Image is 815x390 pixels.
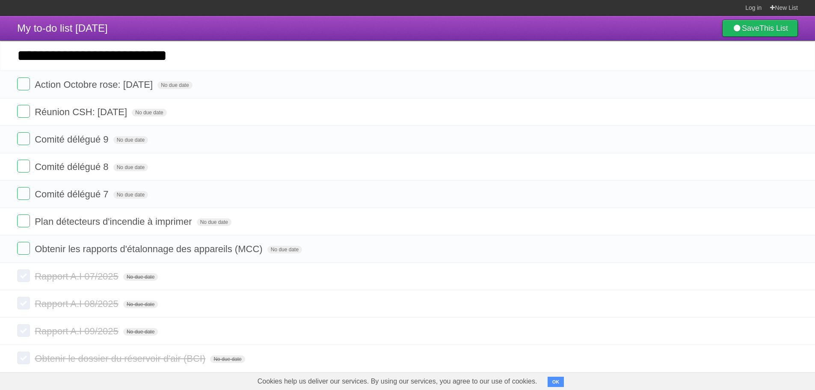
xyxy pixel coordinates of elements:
span: Comité délégué 9 [35,134,110,145]
label: Done [17,160,30,173]
label: Done [17,132,30,145]
span: Rapport A.I 09/2025 [35,326,121,336]
label: Done [17,105,30,118]
span: No due date [267,246,302,253]
b: This List [759,24,788,33]
span: Rapport A.I 07/2025 [35,271,121,282]
button: OK [548,377,564,387]
label: Done [17,351,30,364]
label: Done [17,297,30,310]
span: No due date [123,301,158,308]
span: Rapport A.I 08/2025 [35,298,121,309]
span: No due date [113,164,148,171]
label: Done [17,324,30,337]
span: No due date [123,328,158,336]
label: Done [17,242,30,255]
span: Cookies help us deliver our services. By using our services, you agree to our use of cookies. [249,373,546,390]
span: Plan détecteurs d'incendie à imprimer [35,216,194,227]
span: No due date [210,355,245,363]
label: Done [17,77,30,90]
label: Done [17,214,30,227]
span: Réunion CSH: [DATE] [35,107,129,117]
label: Done [17,187,30,200]
a: SaveThis List [722,20,798,37]
span: Obtenir les rapports d'étalonnage des appareils (MCC) [35,244,264,254]
span: My to-do list [DATE] [17,22,108,34]
span: No due date [113,191,148,199]
span: No due date [123,273,158,281]
label: Done [17,269,30,282]
span: Comité délégué 8 [35,161,110,172]
span: No due date [113,136,148,144]
span: Obtenir le dossier du réservoir d'air (BCI) [35,353,207,364]
span: No due date [197,218,231,226]
span: Comité délégué 7 [35,189,110,199]
span: No due date [157,81,192,89]
span: No due date [132,109,166,116]
span: Action Octobre rose: [DATE] [35,79,155,90]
